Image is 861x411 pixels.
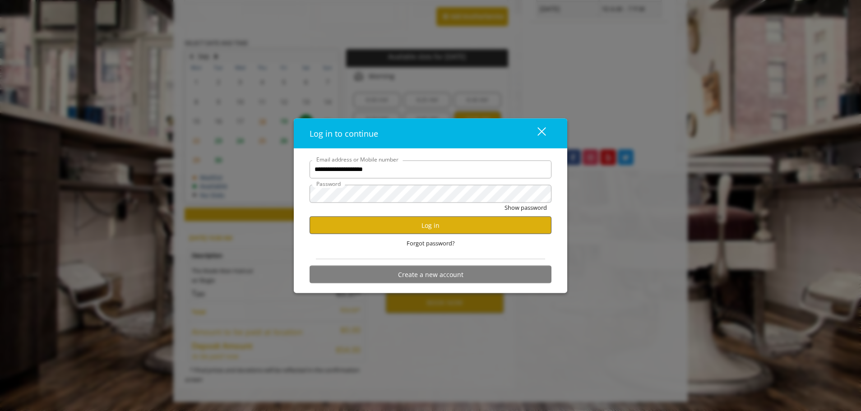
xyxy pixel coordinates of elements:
button: close dialog [521,124,551,143]
div: close dialog [527,126,545,140]
span: Log in to continue [310,128,378,139]
input: Password [310,185,551,203]
label: Password [312,179,345,188]
label: Email address or Mobile number [312,155,403,163]
button: Log in [310,217,551,234]
input: Email address or Mobile number [310,160,551,178]
button: Show password [505,203,547,212]
button: Create a new account [310,266,551,283]
span: Forgot password? [407,239,455,248]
